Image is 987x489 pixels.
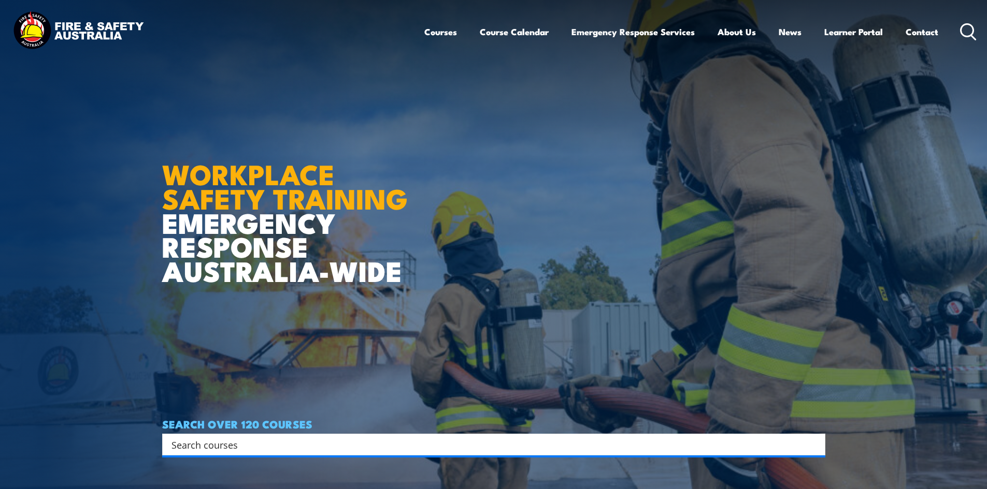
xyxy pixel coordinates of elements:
[718,18,756,46] a: About Us
[162,418,825,429] h4: SEARCH OVER 120 COURSES
[424,18,457,46] a: Courses
[162,136,416,283] h1: EMERGENCY RESPONSE AUSTRALIA-WIDE
[480,18,549,46] a: Course Calendar
[571,18,695,46] a: Emergency Response Services
[807,437,822,452] button: Search magnifier button
[174,437,805,452] form: Search form
[162,152,408,219] strong: WORKPLACE SAFETY TRAINING
[824,18,883,46] a: Learner Portal
[906,18,938,46] a: Contact
[779,18,802,46] a: News
[171,437,803,452] input: Search input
